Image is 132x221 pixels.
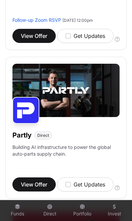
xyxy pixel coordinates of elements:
[65,32,105,40] div: Get Updates
[65,180,105,188] div: Get Updates
[69,202,96,220] a: Portfolio
[36,202,63,220] a: Direct
[57,177,114,191] button: Get Updates
[12,17,61,23] a: Follow-up Zoom RSVP
[12,29,56,43] button: View Offer
[62,18,93,23] span: [DATE] 12:00pm
[21,180,47,188] span: View Offer
[12,97,39,124] img: Partly
[12,144,120,165] p: Building AI infrastructure to power the global auto-parts supply chain.
[57,29,114,43] button: Get Updates
[21,32,47,40] span: View Offer
[12,177,56,191] button: View Offer
[12,130,32,140] h1: Partly
[12,64,120,117] img: Partly-Banner.jpg
[37,133,49,138] span: Direct
[98,189,132,221] iframe: Chat Widget
[4,202,31,220] a: Funds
